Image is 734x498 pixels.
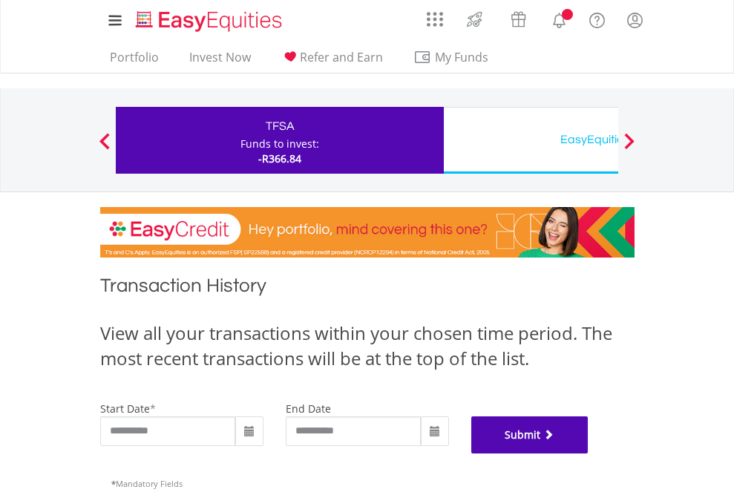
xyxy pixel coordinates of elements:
[578,4,616,33] a: FAQ's and Support
[104,50,165,73] a: Portfolio
[300,49,383,65] span: Refer and Earn
[111,478,183,489] span: Mandatory Fields
[100,402,150,416] label: start date
[275,50,389,73] a: Refer and Earn
[130,4,288,33] a: Home page
[133,9,288,33] img: EasyEquities_Logo.png
[100,272,635,306] h1: Transaction History
[506,7,531,31] img: vouchers-v2.svg
[471,416,589,453] button: Submit
[100,207,635,258] img: EasyCredit Promotion Banner
[286,402,331,416] label: end date
[125,116,435,137] div: TFSA
[240,137,319,151] div: Funds to invest:
[413,47,511,67] span: My Funds
[540,4,578,33] a: Notifications
[258,151,301,166] span: -R366.84
[100,321,635,372] div: View all your transactions within your chosen time period. The most recent transactions will be a...
[615,140,644,155] button: Next
[497,4,540,31] a: Vouchers
[616,4,654,36] a: My Profile
[90,140,119,155] button: Previous
[462,7,487,31] img: thrive-v2.svg
[183,50,257,73] a: Invest Now
[427,11,443,27] img: grid-menu-icon.svg
[417,4,453,27] a: AppsGrid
